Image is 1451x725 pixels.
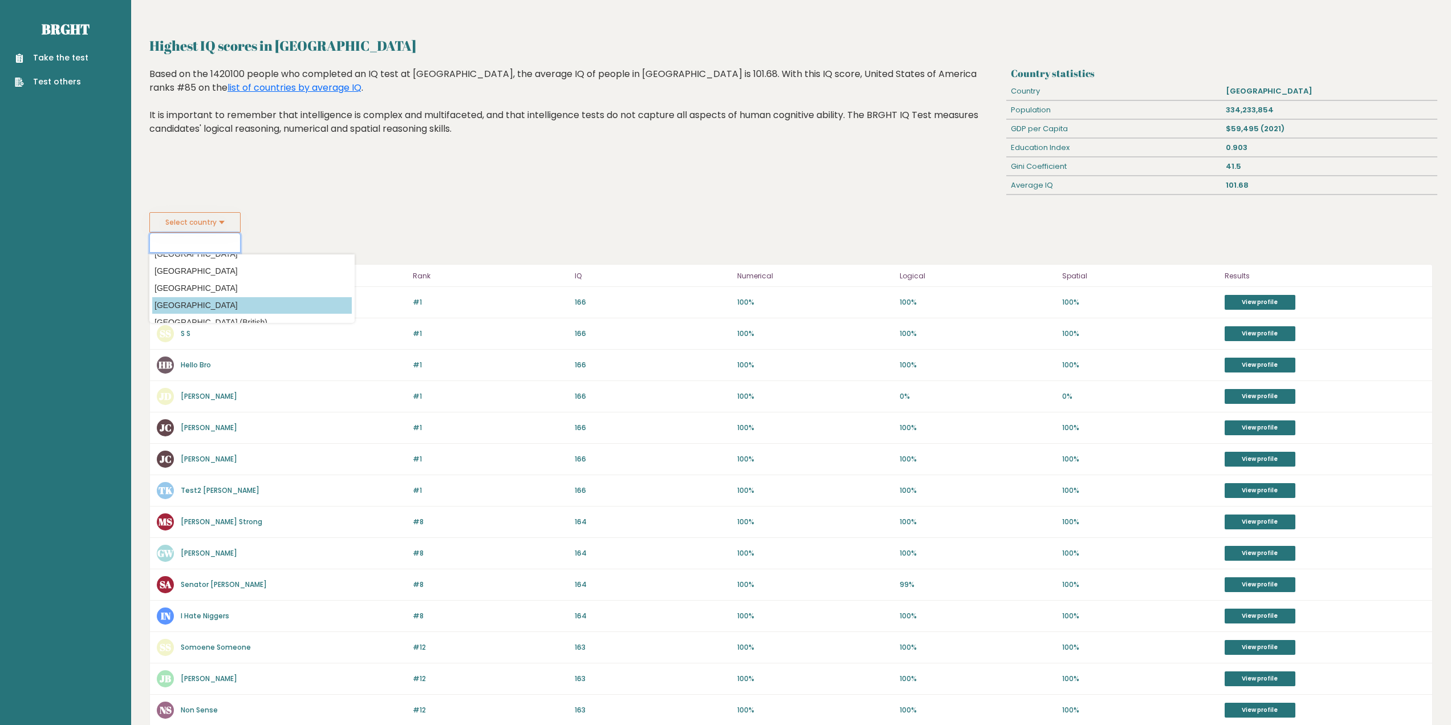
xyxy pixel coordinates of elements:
[1062,548,1218,558] p: 100%
[737,485,893,496] p: 100%
[737,580,893,590] p: 100%
[181,705,218,715] a: Non Sense
[1062,329,1218,339] p: 100%
[1062,674,1218,684] p: 100%
[737,642,893,653] p: 100%
[413,642,568,653] p: #12
[737,548,893,558] p: 100%
[1225,609,1295,623] a: View profile
[413,269,568,283] p: Rank
[737,297,893,307] p: 100%
[1006,176,1222,195] div: Average IQ
[158,358,172,371] text: HB
[1222,139,1437,157] div: 0.903
[149,212,241,233] button: Select country
[900,580,1055,590] p: 99%
[413,705,568,715] p: #12
[1006,139,1222,157] div: Education Index
[1062,391,1218,402] p: 0%
[227,81,361,94] a: list of countries by average IQ
[1225,671,1295,686] a: View profile
[900,360,1055,370] p: 100%
[1062,485,1218,496] p: 100%
[575,580,730,590] p: 164
[900,517,1055,527] p: 100%
[152,280,352,297] option: [GEOGRAPHIC_DATA]
[1225,295,1295,310] a: View profile
[1222,157,1437,176] div: 41.5
[737,360,893,370] p: 100%
[1011,67,1433,79] h3: Country statistics
[900,297,1055,307] p: 100%
[152,314,352,331] option: [GEOGRAPHIC_DATA] (British)
[1225,420,1295,435] a: View profile
[575,611,730,621] p: 164
[181,674,237,683] a: [PERSON_NAME]
[160,578,172,591] text: SA
[158,515,172,528] text: MS
[413,297,568,307] p: #1
[1062,642,1218,653] p: 100%
[181,391,237,401] a: [PERSON_NAME]
[413,674,568,684] p: #12
[900,485,1055,496] p: 100%
[575,297,730,307] p: 166
[160,421,172,434] text: JC
[1062,297,1218,307] p: 100%
[181,580,267,589] a: Senator [PERSON_NAME]
[413,391,568,402] p: #1
[413,517,568,527] p: #8
[1006,157,1222,176] div: Gini Coefficient
[900,642,1055,653] p: 100%
[1006,120,1222,138] div: GDP per Capita
[1225,389,1295,404] a: View profile
[575,517,730,527] p: 164
[1225,483,1295,498] a: View profile
[737,674,893,684] p: 100%
[42,20,90,38] a: Brght
[575,674,730,684] p: 163
[575,329,730,339] p: 166
[413,611,568,621] p: #8
[900,548,1055,558] p: 100%
[900,329,1055,339] p: 100%
[181,642,251,652] a: Somoene Someone
[737,611,893,621] p: 100%
[575,360,730,370] p: 166
[181,360,211,370] a: Hello Bro
[181,423,237,432] a: [PERSON_NAME]
[900,705,1055,715] p: 100%
[1225,358,1295,372] a: View profile
[1225,515,1295,529] a: View profile
[158,484,173,497] text: TK
[737,423,893,433] p: 100%
[575,548,730,558] p: 164
[413,360,568,370] p: #1
[181,485,259,495] a: Test2 [PERSON_NAME]
[160,641,171,654] text: SS
[152,263,352,280] option: [GEOGRAPHIC_DATA]
[1006,101,1222,119] div: Population
[575,485,730,496] p: 166
[413,454,568,464] p: #1
[181,454,237,464] a: [PERSON_NAME]
[1062,269,1218,283] p: Spatial
[181,548,237,558] a: [PERSON_NAME]
[160,452,172,465] text: JC
[413,580,568,590] p: #8
[900,423,1055,433] p: 100%
[1006,82,1222,100] div: Country
[1225,577,1295,592] a: View profile
[1222,82,1437,100] div: [GEOGRAPHIC_DATA]
[1225,452,1295,467] a: View profile
[900,611,1055,621] p: 100%
[1225,546,1295,561] a: View profile
[161,609,171,622] text: IN
[737,454,893,464] p: 100%
[413,329,568,339] p: #1
[575,269,730,283] p: IQ
[1225,269,1425,283] p: Results
[160,672,171,685] text: JB
[15,76,88,88] a: Test others
[1062,454,1218,464] p: 100%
